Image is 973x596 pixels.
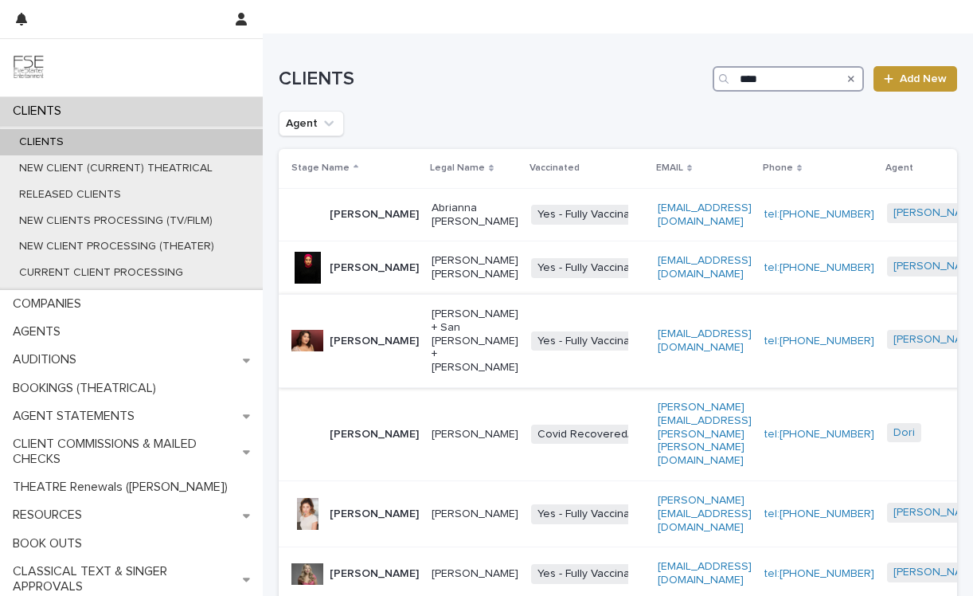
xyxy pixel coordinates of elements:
[6,381,169,396] p: BOOKINGS (THEATRICAL)
[330,567,419,581] p: [PERSON_NAME]
[279,68,706,91] h1: CLIENTS
[330,508,419,521] p: [PERSON_NAME]
[658,402,752,466] a: [PERSON_NAME][EMAIL_ADDRESS][PERSON_NAME][PERSON_NAME][DOMAIN_NAME]
[432,308,518,374] p: [PERSON_NAME] + San [PERSON_NAME] + [PERSON_NAME]
[6,214,225,228] p: NEW CLIENTS PROCESSING (TV/FILM)
[531,331,653,351] span: Yes - Fully Vaccinated
[763,159,793,177] p: Phone
[6,480,240,495] p: THEATRE Renewals ([PERSON_NAME])
[658,495,752,533] a: [PERSON_NAME][EMAIL_ADDRESS][DOMAIN_NAME]
[6,296,94,312] p: COMPANIES
[330,428,419,441] p: [PERSON_NAME]
[658,255,752,280] a: [EMAIL_ADDRESS][DOMAIN_NAME]
[658,328,752,353] a: [EMAIL_ADDRESS][DOMAIN_NAME]
[531,425,725,445] span: Covid Recovered/Naturally Immune
[713,66,864,92] input: Search
[6,409,147,424] p: AGENT STATEMENTS
[6,352,89,367] p: AUDITIONS
[893,426,915,440] a: Dori
[531,504,653,524] span: Yes - Fully Vaccinated
[658,202,752,227] a: [EMAIL_ADDRESS][DOMAIN_NAME]
[764,568,874,579] a: tel:[PHONE_NUMBER]
[13,52,45,84] img: 9JgRvJ3ETPGCJDhvPVA5
[656,159,683,177] p: EMAIL
[6,508,95,523] p: RESOURCES
[658,561,752,586] a: [EMAIL_ADDRESS][DOMAIN_NAME]
[432,508,518,521] p: [PERSON_NAME]
[873,66,957,92] a: Add New
[531,205,653,225] span: Yes - Fully Vaccinated
[330,208,419,222] p: [PERSON_NAME]
[6,266,196,280] p: CURRENT CLIENT PROCESSING
[531,564,653,584] span: Yes - Fully Vaccinated
[6,162,225,175] p: NEW CLIENT (CURRENT) THEATRICAL
[764,508,874,520] a: tel:[PHONE_NUMBER]
[900,73,947,84] span: Add New
[330,335,419,348] p: [PERSON_NAME]
[330,261,419,275] p: [PERSON_NAME]
[432,567,518,581] p: [PERSON_NAME]
[6,437,243,467] p: CLIENT COMMISSIONS & MAILED CHECKS
[430,159,485,177] p: Legal Name
[432,254,518,281] p: [PERSON_NAME] [PERSON_NAME]
[764,429,874,440] a: tel:[PHONE_NUMBER]
[6,135,76,149] p: CLIENTS
[432,202,518,229] p: Abrianna [PERSON_NAME]
[764,262,874,273] a: tel:[PHONE_NUMBER]
[529,159,580,177] p: Vaccinated
[764,209,874,220] a: tel:[PHONE_NUMBER]
[432,428,518,441] p: [PERSON_NAME]
[764,335,874,347] a: tel:[PHONE_NUMBER]
[6,564,243,594] p: CLASSICAL TEXT & SINGER APPROVALS
[6,536,95,551] p: BOOK OUTS
[6,104,74,119] p: CLIENTS
[279,111,344,136] button: Agent
[6,324,73,339] p: AGENTS
[6,240,227,253] p: NEW CLIENT PROCESSING (THEATER)
[6,188,134,202] p: RELEASED CLIENTS
[885,159,913,177] p: Agent
[531,258,653,278] span: Yes - Fully Vaccinated
[291,159,350,177] p: Stage Name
